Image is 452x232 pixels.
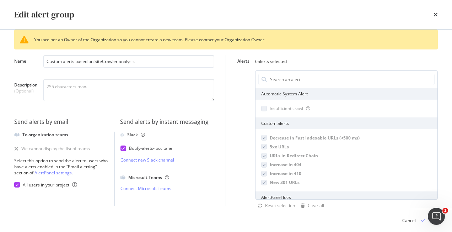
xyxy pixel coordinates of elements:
[308,202,324,209] div: Clear all
[442,208,448,213] span: 1
[23,182,69,188] span: All users in your project
[270,179,300,185] span: New 301 URLs
[270,135,360,141] span: Decrease in Fast Indexable URLs (<500 ms)
[255,117,437,129] div: Custom alerts
[428,208,445,225] iframe: Intercom live chat
[265,202,295,209] div: Reset selection
[14,58,38,71] label: Name
[270,162,301,168] span: Increase in 404
[270,144,289,150] span: 5xx URLs
[127,132,145,138] div: Slack
[22,132,68,138] div: To organization teams
[128,174,169,180] div: Microsoft Teams
[120,185,215,191] a: Connect Microsoft Teams
[269,74,434,85] input: Search an alert
[120,157,215,163] a: Connect new Slack channel
[255,191,437,203] div: AlertPanel logs
[270,153,318,159] span: URLs in Redirect Chain
[298,201,324,210] button: Clear all
[255,88,437,100] div: Automatic System Alert
[14,158,109,176] div: Select this option to send the alert to users who have alerts enabled in the “Email alerting” sec...
[14,118,109,126] div: Send alerts by email
[34,170,72,176] a: AlertPanel settings
[270,170,301,176] span: Increase in 410
[129,145,172,151] div: Botify - alerts-loccitane
[402,215,416,226] button: Cancel
[21,146,90,152] div: We cannot display the list of teams
[270,105,303,111] span: Insufficient crawl
[14,88,38,94] span: (Optional)
[419,215,438,226] button: Save
[14,9,74,21] div: Edit alert group
[14,30,438,49] div: You are not an Owner of the Organization so you cannot create a new team. Please contact your Org...
[255,58,287,64] div: 6 alerts selected
[14,82,38,88] span: Description
[120,118,215,126] div: Send alerts by instant messaging
[434,9,438,21] div: times
[402,217,416,223] div: Cancel
[43,55,214,68] input: Name
[255,201,295,210] button: Reset selection
[237,58,249,66] label: Alerts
